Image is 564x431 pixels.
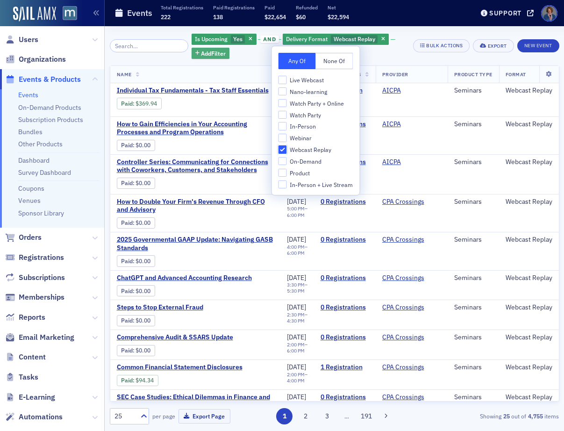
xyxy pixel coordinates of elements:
[19,312,45,323] span: Reports
[382,198,424,206] a: CPA Crossings
[121,219,136,226] span: :
[264,13,286,21] span: $22,654
[117,345,155,356] div: Paid: 0 - $0
[213,13,223,21] span: 138
[5,54,66,65] a: Organizations
[287,311,305,318] time: 2:30 PM
[278,87,287,96] input: Nano-learning
[117,198,274,214] span: How to Double Your Firm's Revenue Through CFO and Advisory
[278,180,287,189] input: In-Person + Live Stream
[18,91,38,99] a: Events
[233,35,243,43] span: Yes
[296,4,318,11] p: Refunded
[117,274,274,282] span: ChatGPT and Advanced Accounting Research
[488,43,507,49] div: Export
[121,100,136,107] span: :
[152,412,175,420] label: per page
[5,252,64,263] a: Registrations
[278,122,287,130] input: In-Person
[382,198,441,206] span: CPA Crossings
[117,393,274,409] a: SEC Case Studies: Ethical Dilemmas in Finance and Accounting
[18,196,41,205] a: Venues
[278,134,287,142] input: Webinar
[278,99,353,108] label: Watch Party + Online
[19,392,55,402] span: E-Learning
[121,377,133,384] a: Paid
[454,236,493,244] div: Seminars
[290,146,331,154] span: Webcast Replay
[117,140,155,151] div: Paid: 1 - $0
[136,258,150,265] span: $0.00
[454,303,493,312] div: Seminars
[121,317,133,324] a: Paid
[5,372,38,382] a: Tasks
[121,347,133,354] a: Paid
[298,408,314,424] button: 2
[121,287,136,295] span: :
[121,317,136,324] span: :
[258,36,281,43] button: and
[117,303,274,312] a: Steps to Stop External Fraud
[506,86,552,95] div: Webcast Replay
[287,341,305,348] time: 2:00 PM
[334,35,375,43] span: Webcast Replay
[121,287,133,295] a: Paid
[413,39,470,52] button: Bulk Actions
[213,4,255,11] p: Paid Registrations
[526,412,544,420] strong: 4,755
[290,134,312,142] span: Webinar
[287,401,305,407] time: 1:30 PM
[136,317,150,324] span: $0.00
[454,86,493,95] div: Seminars
[290,76,324,84] span: Live Webcast
[19,352,46,362] span: Content
[18,168,71,177] a: Survey Dashboard
[287,377,305,384] time: 4:00 PM
[161,13,171,21] span: 222
[121,100,133,107] a: Paid
[19,412,63,422] span: Automations
[19,74,81,85] span: Events & Products
[278,53,316,69] button: Any Of
[328,4,349,11] p: Net
[454,393,493,402] div: Seminars
[278,76,287,84] input: Live Webcast
[5,312,45,323] a: Reports
[382,236,441,244] span: CPA Crossings
[5,352,46,362] a: Content
[278,134,353,142] label: Webinar
[506,363,552,372] div: Webcast Replay
[18,128,43,136] a: Bundles
[117,71,132,78] span: Name
[454,158,493,166] div: Seminars
[287,347,305,354] time: 6:00 PM
[501,412,511,420] strong: 25
[278,122,353,130] label: In-Person
[340,412,353,420] span: …
[18,140,63,148] a: Other Products
[287,287,305,294] time: 5:30 PM
[315,53,353,69] button: None Of
[19,292,64,302] span: Memberships
[382,274,424,282] a: CPA Crossings
[136,347,150,354] span: $0.00
[5,232,42,243] a: Orders
[117,178,155,189] div: Paid: 0 - $0
[454,274,493,282] div: Seminars
[454,120,493,129] div: Seminars
[382,363,424,372] a: CPA Crossings
[287,244,307,256] div: –
[5,35,38,45] a: Users
[506,120,552,129] div: Webcast Replay
[287,317,305,324] time: 4:30 PM
[117,236,274,252] a: 2025 Governmental GAAP Update: Navigating GASB Standards
[287,197,306,206] span: [DATE]
[382,393,441,402] span: CPA Crossings
[321,303,369,312] a: 0 Registrations
[382,333,424,342] a: CPA Crossings
[127,7,152,19] h1: Events
[506,303,552,312] div: Webcast Replay
[290,169,310,177] span: Product
[117,98,162,109] div: Paid: 1 - $36994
